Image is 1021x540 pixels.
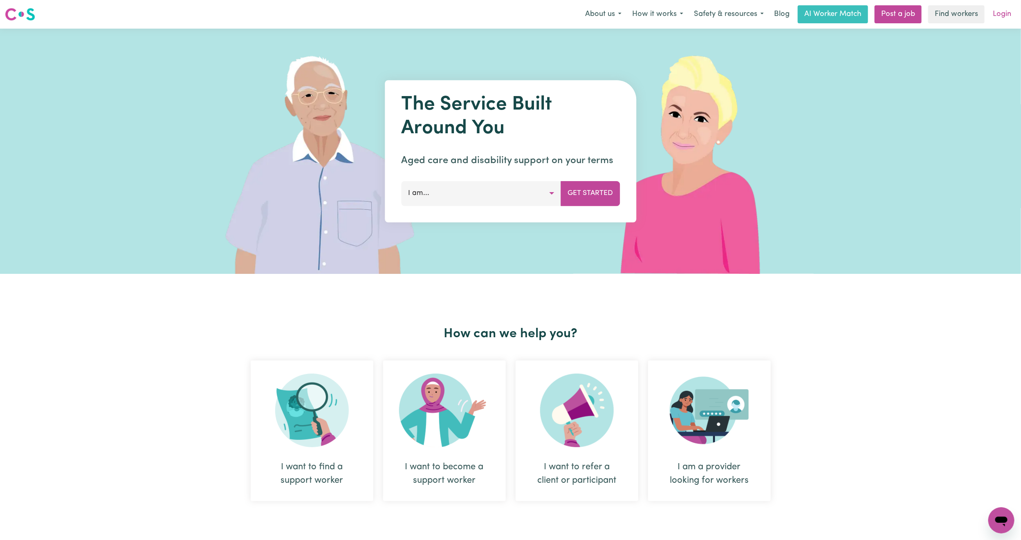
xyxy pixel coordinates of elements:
[401,93,620,140] h1: The Service Built Around You
[561,181,620,206] button: Get Started
[516,361,638,501] div: I want to refer a client or participant
[769,5,794,23] a: Blog
[670,374,749,447] img: Provider
[875,5,922,23] a: Post a job
[401,153,620,168] p: Aged care and disability support on your terms
[5,7,35,22] img: Careseekers logo
[928,5,985,23] a: Find workers
[275,374,349,447] img: Search
[988,5,1016,23] a: Login
[648,361,771,501] div: I am a provider looking for workers
[270,460,354,487] div: I want to find a support worker
[580,6,627,23] button: About us
[399,374,490,447] img: Become Worker
[5,5,35,24] a: Careseekers logo
[401,181,561,206] button: I am...
[798,5,868,23] a: AI Worker Match
[383,361,506,501] div: I want to become a support worker
[535,460,619,487] div: I want to refer a client or participant
[689,6,769,23] button: Safety & resources
[988,507,1014,533] iframe: Button to launch messaging window, conversation in progress
[403,460,486,487] div: I want to become a support worker
[540,374,614,447] img: Refer
[668,460,751,487] div: I am a provider looking for workers
[251,361,373,501] div: I want to find a support worker
[246,326,776,342] h2: How can we help you?
[627,6,689,23] button: How it works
